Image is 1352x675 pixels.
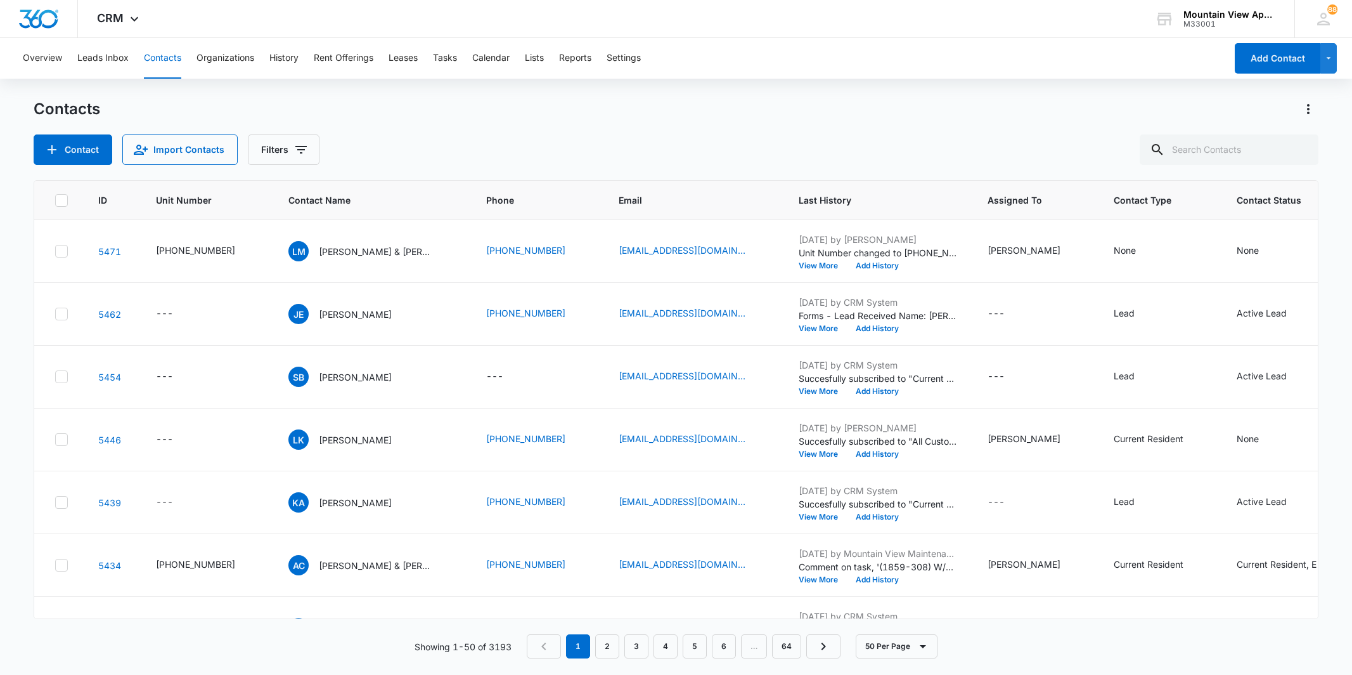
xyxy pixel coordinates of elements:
[1114,495,1135,508] div: Lead
[1114,306,1157,322] div: Contact Type - Lead - Select to Edit Field
[595,634,619,659] a: Page 2
[1183,10,1276,20] div: account name
[1237,495,1310,510] div: Contact Status - Active Lead - Select to Edit Field
[288,492,415,513] div: Contact Name - Kerry A DeLaRossa - Select to Edit Field
[288,429,415,450] div: Contact Name - Larry Killebrew - Select to Edit Field
[156,432,196,447] div: Unit Number - - Select to Edit Field
[619,306,745,320] a: [EMAIL_ADDRESS][DOMAIN_NAME]
[799,296,957,309] p: [DATE] by CRM System
[988,495,1005,510] div: ---
[1237,432,1259,445] div: None
[288,304,309,324] span: JE
[988,306,1027,322] div: Assigned To - - Select to Edit Field
[1298,99,1318,119] button: Actions
[988,244,1083,259] div: Assigned To - Makenna Berry - Select to Edit Field
[156,558,258,573] div: Unit Number - 545-1859-308 - Select to Edit Field
[248,134,319,165] button: Filters
[98,560,121,571] a: Navigate to contact details page for Ashley Card & Matthew Downs
[288,304,415,324] div: Contact Name - Jessica Evig - Select to Edit Field
[319,496,392,509] p: [PERSON_NAME]
[1237,369,1310,384] div: Contact Status - Active Lead - Select to Edit Field
[799,233,957,246] p: [DATE] by [PERSON_NAME]
[1237,495,1287,508] div: Active Lead
[486,369,526,384] div: Phone - - Select to Edit Field
[619,369,768,384] div: Email - SjBass202@gmail.com - Select to Edit Field
[988,369,1005,384] div: ---
[389,38,418,79] button: Leases
[683,634,707,659] a: Page 5
[23,38,62,79] button: Overview
[1237,432,1282,447] div: Contact Status - None - Select to Edit Field
[34,100,100,119] h1: Contacts
[98,372,121,383] a: Navigate to contact details page for Samantha Bass
[486,369,503,384] div: ---
[619,558,768,573] div: Email - ashleycard1993@gmail.com - Select to Edit Field
[988,369,1027,384] div: Assigned To - - Select to Edit Field
[847,513,908,521] button: Add History
[486,495,565,508] a: [PHONE_NUMBER]
[288,429,309,450] span: LK
[486,432,588,447] div: Phone - (719) 568-5757 - Select to Edit Field
[472,38,510,79] button: Calendar
[619,244,745,257] a: [EMAIL_ADDRESS][DOMAIN_NAME]
[619,558,745,571] a: [EMAIL_ADDRESS][DOMAIN_NAME]
[806,634,840,659] a: Next Page
[1237,244,1282,259] div: Contact Status - None - Select to Edit Field
[988,432,1060,445] div: [PERSON_NAME]
[988,495,1027,510] div: Assigned To - - Select to Edit Field
[486,244,565,257] a: [PHONE_NUMBER]
[319,245,433,258] p: [PERSON_NAME] & [PERSON_NAME]
[1237,369,1287,383] div: Active Lead
[799,246,957,259] p: Unit Number changed to [PHONE_NUMBER].
[1237,306,1310,322] div: Contact Status - Active Lead - Select to Edit Field
[98,497,121,508] a: Navigate to contact details page for Kerry A DeLaRossa
[799,325,847,332] button: View More
[98,435,121,445] a: Navigate to contact details page for Larry Killebrew
[799,262,847,270] button: View More
[525,38,544,79] button: Lists
[156,558,235,571] div: [PHONE_NUMBER]
[799,435,957,448] p: Succesfully subscribed to "All Customers".
[319,433,392,447] p: [PERSON_NAME]
[1114,558,1183,571] div: Current Resident
[288,555,456,575] div: Contact Name - Ashley Card & Matthew Downs - Select to Edit Field
[156,432,173,447] div: ---
[619,369,745,383] a: [EMAIL_ADDRESS][DOMAIN_NAME]
[619,432,768,447] div: Email - larrykillbrew8@gmail.com - Select to Edit Field
[288,618,415,638] div: Contact Name - Sara A REISS - Select to Edit Field
[196,38,254,79] button: Organizations
[486,495,588,510] div: Phone - (970) 534-4644 - Select to Edit Field
[847,325,908,332] button: Add History
[847,388,908,395] button: Add History
[288,555,309,575] span: AC
[607,38,641,79] button: Settings
[619,495,768,510] div: Email - kerruga758@gmail.com - Select to Edit Field
[1114,244,1159,259] div: Contact Type - None - Select to Edit Field
[799,610,957,623] p: [DATE] by CRM System
[799,513,847,521] button: View More
[799,358,957,372] p: [DATE] by CRM System
[156,244,258,259] div: Unit Number - 545-1859-302 - Select to Edit Field
[486,244,588,259] div: Phone - (515) 686-1611 - Select to Edit Field
[1114,369,1157,384] div: Contact Type - Lead - Select to Edit Field
[288,492,309,513] span: KA
[799,547,957,560] p: [DATE] by Mountain View Maintenance
[156,495,196,510] div: Unit Number - - Select to Edit Field
[156,244,235,257] div: [PHONE_NUMBER]
[97,11,124,25] span: CRM
[486,306,565,320] a: [PHONE_NUMBER]
[1114,193,1188,207] span: Contact Type
[619,495,745,508] a: [EMAIL_ADDRESS][DOMAIN_NAME]
[1237,244,1259,257] div: None
[559,38,591,79] button: Reports
[1114,432,1183,445] div: Current Resident
[799,484,957,497] p: [DATE] by CRM System
[486,558,588,573] div: Phone - (970) 581-0131 - Select to Edit Field
[77,38,129,79] button: Leads Inbox
[98,193,107,207] span: ID
[486,432,565,445] a: [PHONE_NUMBER]
[1327,4,1337,15] div: notifications count
[988,558,1060,571] div: [PERSON_NAME]
[34,134,112,165] button: Add Contact
[319,370,392,384] p: [PERSON_NAME]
